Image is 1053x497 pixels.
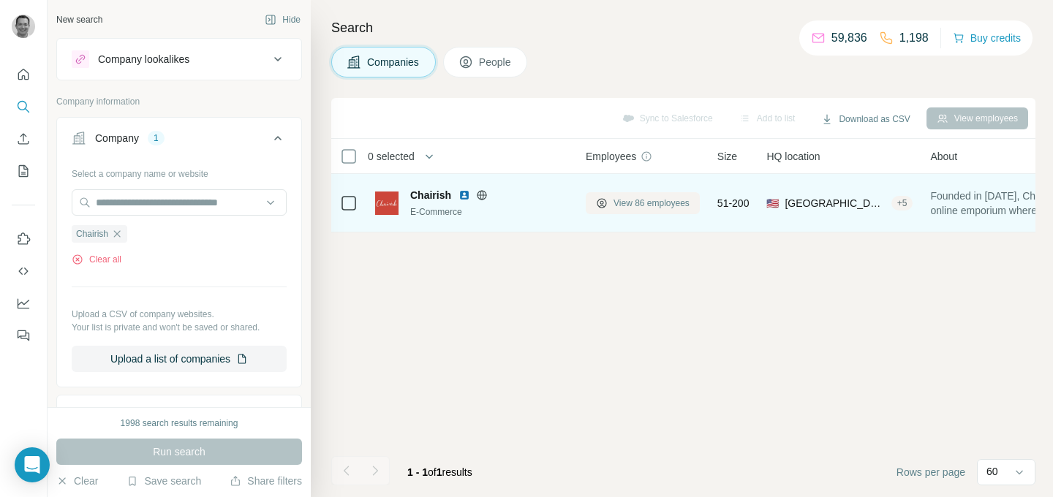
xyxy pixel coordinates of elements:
[12,290,35,316] button: Dashboard
[458,189,470,201] img: LinkedIn logo
[98,52,189,67] div: Company lookalikes
[410,188,451,202] span: Chairish
[12,158,35,184] button: My lists
[614,197,690,210] span: View 86 employees
[12,226,35,252] button: Use Surfe on LinkedIn
[76,227,108,240] span: Chairish
[375,191,399,215] img: Logo of Chairish
[15,447,50,482] div: Open Intercom Messenger
[57,42,301,77] button: Company lookalikes
[899,29,929,47] p: 1,198
[72,321,287,334] p: Your list is private and won't be saved or shared.
[717,196,750,210] span: 51-200
[986,464,998,479] p: 60
[121,417,238,430] div: 1998 search results remaining
[811,108,920,130] button: Download as CSV
[72,253,121,266] button: Clear all
[428,466,437,478] span: of
[12,322,35,349] button: Feedback
[766,196,779,210] span: 🇺🇸
[897,465,965,479] span: Rows per page
[12,94,35,120] button: Search
[95,131,139,145] div: Company
[785,196,885,210] span: [GEOGRAPHIC_DATA], [US_STATE]
[930,149,957,164] span: About
[12,61,35,88] button: Quick start
[56,95,302,108] p: Company information
[407,466,472,478] span: results
[891,197,913,210] div: + 5
[407,466,428,478] span: 1 - 1
[586,149,636,164] span: Employees
[230,474,302,488] button: Share filters
[368,149,415,164] span: 0 selected
[831,29,867,47] p: 59,836
[410,205,568,219] div: E-Commerce
[717,149,737,164] span: Size
[56,474,98,488] button: Clear
[57,121,301,162] button: Company1
[12,126,35,152] button: Enrich CSV
[437,466,442,478] span: 1
[127,474,201,488] button: Save search
[254,9,311,31] button: Hide
[586,192,700,214] button: View 86 employees
[72,308,287,321] p: Upload a CSV of company websites.
[12,15,35,38] img: Avatar
[72,346,287,372] button: Upload a list of companies
[953,28,1021,48] button: Buy credits
[479,55,513,69] span: People
[57,398,301,433] button: Industry
[766,149,820,164] span: HQ location
[331,18,1035,38] h4: Search
[56,13,102,26] div: New search
[367,55,420,69] span: Companies
[148,132,165,145] div: 1
[72,162,287,181] div: Select a company name or website
[12,258,35,284] button: Use Surfe API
